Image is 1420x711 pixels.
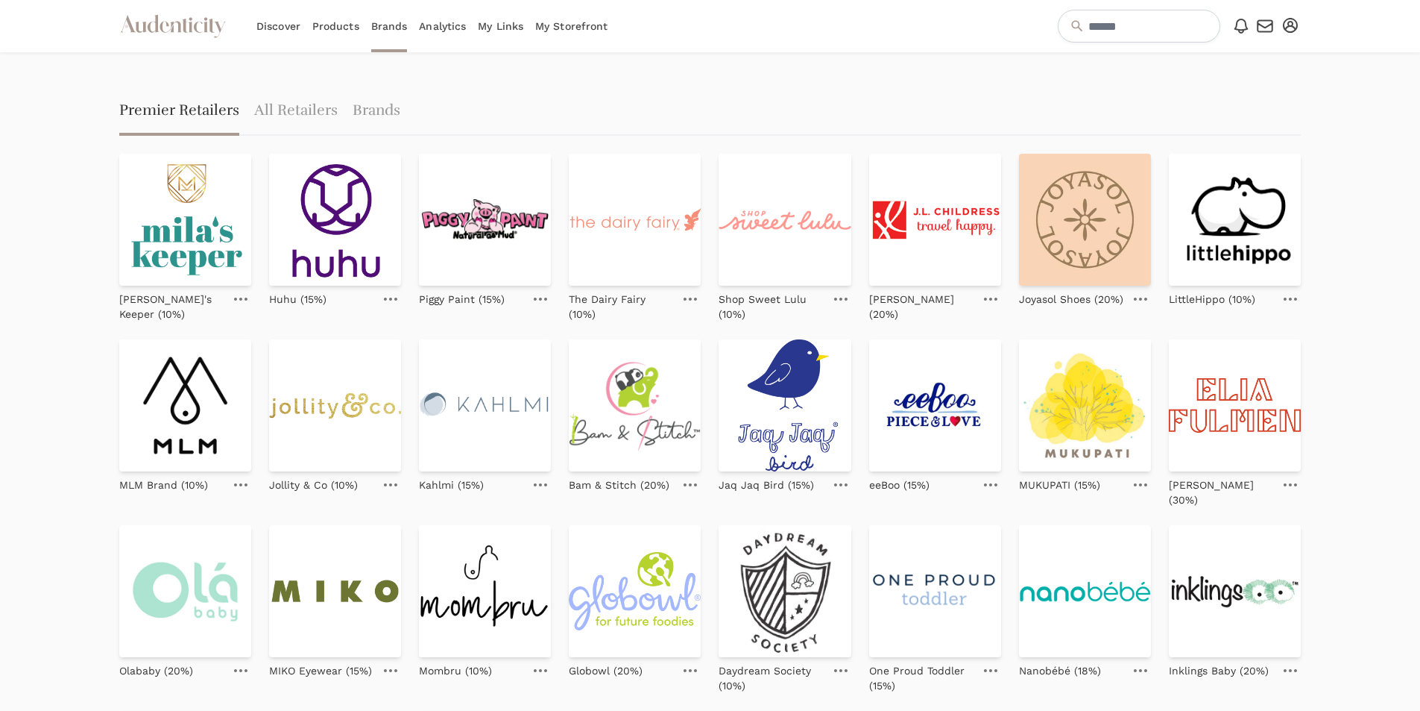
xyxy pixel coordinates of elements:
a: Olababy (20%) [119,657,193,678]
img: milas-keeper-logo.png [119,154,251,286]
p: MLM Brand (10%) [119,477,208,492]
a: Inklings Baby (20%) [1169,657,1269,678]
a: MUKUPATI (15%) [1019,472,1100,492]
a: eeBoo (15%) [869,472,930,492]
a: LittleHippo (10%) [1169,286,1255,307]
p: LittleHippo (10%) [1169,292,1255,307]
a: Joyasol Shoes (20%) [1019,286,1123,307]
img: Mombru_Logo_1.png [419,525,551,657]
img: Inklings_Website_Logo.jpg [1169,525,1301,657]
a: Mombru (10%) [419,657,492,678]
a: MIKO Eyewear (15%) [269,657,372,678]
p: [PERSON_NAME]'s Keeper (10%) [119,292,224,322]
a: Nanobébé (18%) [1019,657,1101,678]
p: MIKO Eyewear (15%) [269,663,372,678]
img: logo_website-2-04_510x.png [419,339,551,472]
p: Huhu (15%) [269,292,326,307]
p: Daydream Society (10%) [719,663,824,693]
p: The Dairy Fairy (10%) [569,292,674,322]
p: MUKUPATI (15%) [1019,477,1100,492]
a: Brands [353,88,400,136]
a: All Retailers [254,88,338,136]
img: logo_2x.png [269,339,401,472]
a: Daydream Society (10%) [719,657,824,693]
img: logo_2x.png [719,154,851,286]
img: tdf_sig_coral_cmyk_with_tag_rm_316_1635271346__80152_6_-_Edited.png [569,154,701,286]
a: The Dairy Fairy (10%) [569,286,674,322]
img: globowl-logo_primary-color-tagline.png [569,525,701,657]
img: Miko_Primary_Green.png [269,525,401,657]
p: [PERSON_NAME] (30%) [1169,477,1274,507]
p: eeBoo (15%) [869,477,930,492]
img: Logo_SHOP_512_x_512_px.png [1019,339,1151,472]
img: jlchildress-logo-stacked_260x.png [869,154,1001,286]
img: HuHu_Logo_Outlined_Stacked_Purple_d3e0ee55-ed66-4583-b299-27a3fd9dc6fc.png [269,154,401,286]
a: One Proud Toddler (15%) [869,657,974,693]
p: Olababy (20%) [119,663,193,678]
p: Jaq Jaq Bird (15%) [719,477,814,492]
img: One_Proud_Toddler_Logo_360x.png [869,525,1001,657]
img: Logo_BLACK_MLM_RGB_400x.png [119,339,251,472]
a: Piggy Paint (15%) [419,286,505,307]
a: MLM Brand (10%) [119,472,208,492]
img: Nanobebe-Brand-_-Logos-2020_7ad2479a-9866-4b85-91e1-7ca2e57b8844.png [1019,525,1151,657]
a: Jollity & Co (10%) [269,472,358,492]
p: Kahlmi (15%) [419,477,484,492]
a: [PERSON_NAME]'s Keeper (10%) [119,286,224,322]
a: Shop Sweet Lulu (10%) [719,286,824,322]
p: Shop Sweet Lulu (10%) [719,292,824,322]
img: jaqjaq-logo.png [719,339,851,472]
p: Mombru (10%) [419,663,492,678]
p: Bam & Stitch (20%) [569,477,669,492]
p: Inklings Baby (20%) [1169,663,1269,678]
p: Piggy Paint (15%) [419,292,505,307]
p: Globowl (20%) [569,663,643,678]
img: 6347814845aea555ebaf772d_EliaFulmen-Logo-Stacked.png [1169,339,1301,472]
img: little-hippo-logo.png [1169,154,1301,286]
a: [PERSON_NAME] (30%) [1169,472,1274,507]
p: [PERSON_NAME] (20%) [869,292,974,322]
p: One Proud Toddler (15%) [869,663,974,693]
p: Joyasol Shoes (20%) [1019,292,1123,307]
img: logo-new-export.jpg [719,525,851,657]
img: da055878049b6d7dee11e1452f94f521.jpg [1019,154,1151,286]
span: Premier Retailers [119,88,239,136]
a: Globowl (20%) [569,657,643,678]
a: Bam & Stitch (20%) [569,472,669,492]
p: Nanobébé (18%) [1019,663,1101,678]
img: Logo-FullTM-500x_17f65d78-1daf-4442-9980-f61d2c2d6980.png [569,339,701,472]
img: eeBoo-Piece-and-Love-1024-x-780.jpg [869,339,1001,472]
img: Olababy_logo_color_RGB_2021m_f7c64e35-e419-49f9-8a0c-ed2863d41459_1600x.jpg [119,525,251,657]
a: Kahlmi (15%) [419,472,484,492]
img: 632a14bdc9f20b467d0e7f56_download.png [419,154,551,286]
a: Jaq Jaq Bird (15%) [719,472,814,492]
p: Jollity & Co (10%) [269,477,358,492]
a: [PERSON_NAME] (20%) [869,286,974,322]
a: Huhu (15%) [269,286,326,307]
